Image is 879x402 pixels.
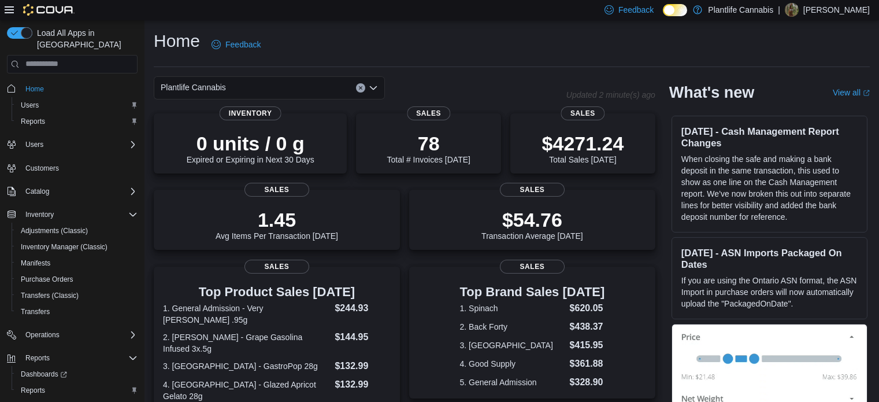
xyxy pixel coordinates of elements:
dt: 1. Spinach [460,303,565,314]
span: Dashboards [21,370,67,379]
p: $4271.24 [542,132,624,155]
span: Operations [25,330,60,340]
button: Open list of options [369,83,378,93]
button: Transfers (Classic) [12,287,142,304]
a: Reports [16,383,50,397]
button: Operations [21,328,64,342]
input: Dark Mode [663,4,687,16]
span: Reports [16,383,138,397]
a: Transfers (Classic) [16,289,83,303]
span: Dark Mode [663,16,663,17]
span: Sales [561,106,604,120]
span: Transfers (Classic) [21,291,79,300]
span: Manifests [21,259,50,268]
span: Home [25,84,44,94]
a: Dashboards [16,367,72,381]
span: Operations [21,328,138,342]
dd: $144.95 [335,330,390,344]
span: Users [25,140,43,149]
a: Inventory Manager (Classic) [16,240,112,254]
span: Transfers [21,307,50,316]
span: Inventory [21,208,138,222]
dt: 2. [PERSON_NAME] - Grape Gasolina Infused 3x.5g [163,331,330,355]
span: Home [21,82,138,96]
span: Inventory [25,210,54,219]
p: | [778,3,780,17]
button: Purchase Orders [12,271,142,287]
div: Kearan Fenton [785,3,799,17]
button: Reports [12,382,142,399]
p: Plantlife Cannabis [708,3,773,17]
p: [PERSON_NAME] [803,3,870,17]
p: Updated 2 minute(s) ago [566,90,655,99]
span: Feedback [618,4,654,16]
span: Inventory Manager (Classic) [16,240,138,254]
button: Catalog [2,183,142,200]
a: Customers [21,161,64,175]
button: Transfers [12,304,142,320]
button: Manifests [12,255,142,271]
dd: $244.93 [335,301,390,315]
a: Home [21,82,49,96]
img: Cova [23,4,75,16]
p: When closing the safe and making a bank deposit in the same transaction, this used to show as one... [681,153,858,223]
dd: $361.88 [570,357,605,371]
a: Dashboards [12,366,142,382]
button: Clear input [356,83,365,93]
button: Users [2,137,142,153]
dt: 4. Good Supply [460,358,565,370]
button: Inventory Manager (Classic) [12,239,142,255]
span: Purchase Orders [16,272,138,286]
span: Reports [21,351,138,365]
p: $54.76 [481,208,583,231]
button: Users [21,138,48,152]
span: Adjustments (Classic) [21,226,88,235]
svg: External link [863,90,870,97]
span: Transfers [16,305,138,319]
h2: What's new [669,83,754,102]
a: Users [16,98,43,112]
span: Sales [500,183,565,197]
div: Expired or Expiring in Next 30 Days [187,132,314,164]
dd: $438.37 [570,320,605,334]
button: Reports [2,350,142,366]
span: Customers [25,164,59,173]
button: Customers [2,160,142,176]
a: Reports [16,115,50,128]
div: Total Sales [DATE] [542,132,624,164]
a: Manifests [16,256,55,270]
p: 1.45 [216,208,338,231]
h3: [DATE] - Cash Management Report Changes [681,126,858,149]
span: Reports [21,117,45,126]
span: Manifests [16,256,138,270]
button: Reports [12,113,142,130]
dt: 3. [GEOGRAPHIC_DATA] [460,340,565,351]
dt: 3. [GEOGRAPHIC_DATA] - GastroPop 28g [163,360,330,372]
p: 78 [387,132,470,155]
a: Feedback [207,33,265,56]
h3: Top Brand Sales [DATE] [460,285,605,299]
button: Reports [21,351,54,365]
span: Inventory Manager (Classic) [21,242,107,252]
dd: $620.05 [570,301,605,315]
div: Total # Invoices [DATE] [387,132,470,164]
dd: $415.95 [570,338,605,352]
a: Purchase Orders [16,272,78,286]
button: Inventory [21,208,58,222]
p: If you are using the Ontario ASN format, the ASN Import in purchase orders will now automatically... [681,275,858,309]
span: Sales [407,106,450,120]
dd: $132.99 [335,378,390,392]
dt: 5. General Admission [460,377,565,388]
dt: 1. General Admission - Very [PERSON_NAME] .95g [163,303,330,326]
dt: 4. [GEOGRAPHIC_DATA] - Glazed Apricot Gelato 28g [163,379,330,402]
span: Customers [21,161,138,175]
span: Users [21,138,138,152]
a: Transfers [16,305,54,319]
a: Adjustments (Classic) [16,224,92,238]
p: 0 units / 0 g [187,132,314,155]
button: Catalog [21,185,54,198]
dd: $132.99 [335,359,390,373]
span: Feedback [225,39,261,50]
span: Users [21,101,39,110]
a: View allExternal link [833,88,870,97]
